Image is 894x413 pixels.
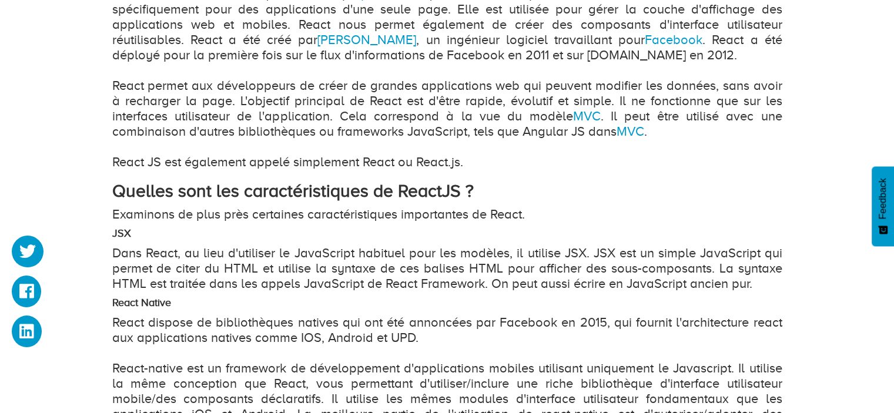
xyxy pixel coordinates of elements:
a: MVC [617,124,644,139]
p: Examinons de plus près certaines caractéristiques importantes de React. [112,207,782,222]
iframe: Drift Widget Chat Window [652,232,887,361]
a: MVC [573,109,601,123]
a: [PERSON_NAME] [317,32,416,47]
p: Dans React, au lieu d'utiliser le JavaScript habituel pour les modèles, il utilise JSX. JSX est u... [112,246,782,291]
span: Feedback [878,178,888,219]
a: Facebook [645,32,702,47]
strong: React Native [112,297,171,308]
iframe: Drift Widget Chat Controller [835,354,880,399]
strong: JSX [112,227,131,239]
strong: Quelles sont les caractéristiques de ReactJS ? [112,181,474,201]
button: Feedback - Afficher l’enquête [872,166,894,246]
